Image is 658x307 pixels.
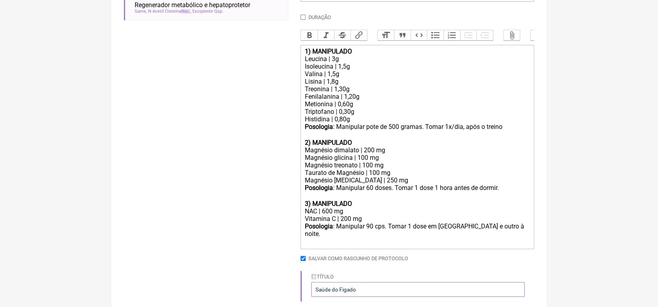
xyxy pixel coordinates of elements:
[305,63,530,70] div: Isoleucina | 1,5g
[305,200,352,207] strong: 3) MANIPULADO
[394,30,411,40] button: Quote
[305,207,530,215] div: NAC | 600 mg
[305,85,530,93] div: Treonina | 1,30g
[305,154,530,161] div: Magnésio glicina | 100 mg
[427,30,443,40] button: Bullets
[301,30,318,40] button: Bold
[334,30,351,40] button: Strikethrough
[318,30,334,40] button: Italic
[305,123,530,139] div: : Manipular pote de 500 gramas. Tomar 1x/dia, após o treino ㅤ
[305,115,530,123] div: Histidina | 0,80g
[443,30,460,40] button: Numbers
[148,9,191,14] span: N Acetil Cisteína
[305,48,352,55] strong: 1) MANIPULADO
[308,255,408,261] label: Salvar como rascunho de Protocolo
[350,30,367,40] button: Link
[305,93,530,100] div: Fenilalanina | 1,20g
[378,30,394,40] button: Heading
[476,30,493,40] button: Increase Level
[305,184,333,192] strong: Posologia
[305,123,333,130] strong: Posologia
[305,70,530,78] div: Valina | 1,5g
[308,14,331,20] label: Duração
[305,215,530,223] div: Vitamina C | 200 mg
[135,9,147,14] span: Same
[305,108,530,115] div: Triptofano | 0,30g
[411,30,427,40] button: Code
[181,9,190,14] span: Nac
[305,78,530,85] div: Lisina | 1,8g
[311,274,334,280] label: Título
[305,177,530,184] div: Magnésio [MEDICAL_DATA] | 250 mg
[311,282,525,297] input: Título do Protocolo
[305,146,530,154] div: Magnésio dimalato | 200 mg
[192,9,223,14] span: Excipiente Qsp
[305,100,530,108] div: Metionina | 0,60g
[305,161,530,169] div: Magnésio treonato | 100 mg
[460,30,477,40] button: Decrease Level
[305,223,530,246] div: : Manipular 90 cps. Tomar 1 dose em [GEOGRAPHIC_DATA] e outro à noite. ㅤ
[305,169,530,177] div: Taurato de Magnésio | 100 mg
[531,30,547,40] button: Undo
[504,30,520,40] button: Attach Files
[135,1,250,9] span: Regenerador metabólico e hepatoprotetor
[305,223,333,230] strong: Posologia
[305,184,530,200] div: : Manipular 60 doses. Tomar 1 dose 1 hora antes de dormir. ㅤ
[305,55,530,63] div: Leucina | 3g
[305,139,352,146] strong: 2) MANIPULADO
